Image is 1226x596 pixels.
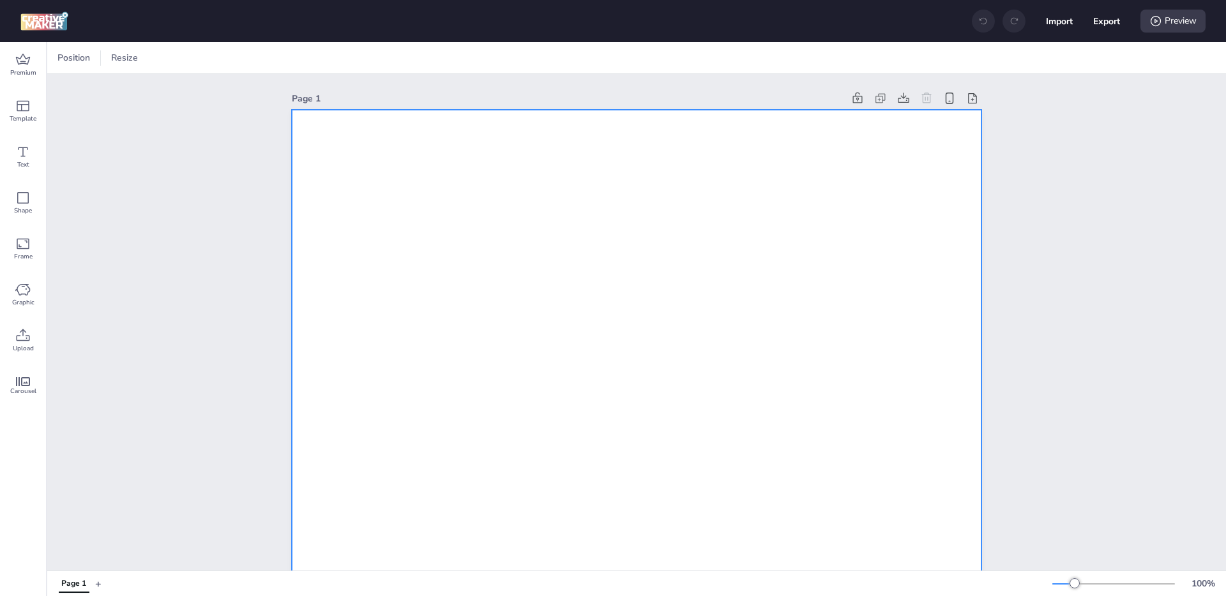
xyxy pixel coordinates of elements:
[292,92,844,105] div: Page 1
[17,160,29,170] span: Text
[52,572,95,595] div: Tabs
[12,297,34,308] span: Graphic
[55,51,93,64] span: Position
[10,386,36,396] span: Carousel
[1188,577,1218,590] div: 100 %
[1046,8,1073,34] button: Import
[14,251,33,262] span: Frame
[10,114,36,124] span: Template
[10,68,36,78] span: Premium
[20,11,68,31] img: logo Creative Maker
[61,578,86,590] div: Page 1
[95,572,102,595] button: +
[1140,10,1206,33] div: Preview
[1093,8,1120,34] button: Export
[109,51,140,64] span: Resize
[13,343,34,354] span: Upload
[14,205,32,216] span: Shape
